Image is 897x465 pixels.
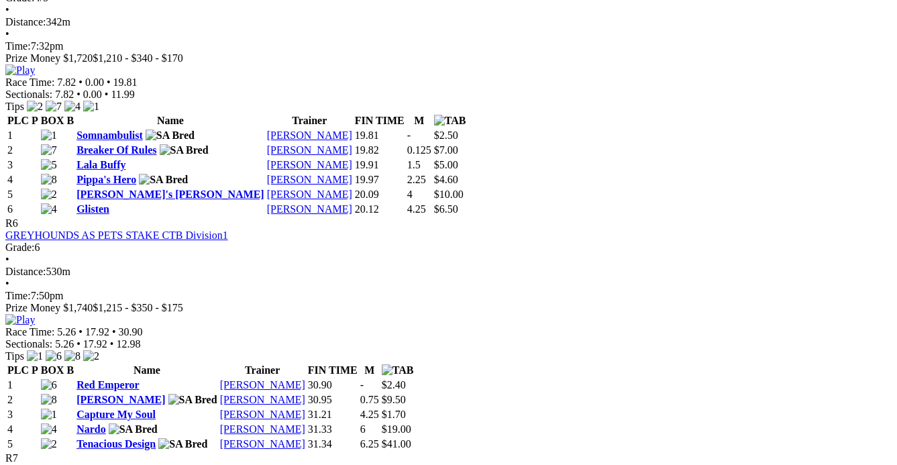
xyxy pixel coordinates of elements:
img: 2 [41,189,57,201]
td: 4 [7,173,39,187]
span: • [107,76,111,88]
th: FIN TIME [307,364,358,377]
a: Breaker Of Rules [76,144,156,156]
span: $10.00 [434,189,464,200]
img: 6 [46,350,62,362]
span: 19.81 [113,76,138,88]
span: Sectionals: [5,338,52,350]
div: 342m [5,16,892,28]
span: $2.40 [382,379,406,391]
a: [PERSON_NAME] [220,438,305,450]
td: 4 [7,423,39,436]
span: 0.00 [85,76,104,88]
a: [PERSON_NAME] [267,189,352,200]
a: [PERSON_NAME] [220,379,305,391]
a: Nardo [76,423,106,435]
td: 31.21 [307,408,358,421]
span: P [32,115,38,126]
span: Time: [5,40,31,52]
span: BOX [41,115,64,126]
span: Race Time: [5,76,54,88]
span: Tips [5,101,24,112]
text: 4.25 [407,203,426,215]
span: R6 [5,217,18,229]
img: 1 [27,350,43,362]
span: PLC [7,364,29,376]
span: $9.50 [382,394,406,405]
img: SA Bred [168,394,217,406]
span: 5.26 [55,338,74,350]
img: 4 [64,101,81,113]
span: $1,215 - $350 - $175 [93,302,183,313]
a: [PERSON_NAME] [267,144,352,156]
img: TAB [434,115,466,127]
span: • [76,89,81,100]
img: 2 [27,101,43,113]
span: $2.50 [434,130,458,141]
img: SA Bred [139,174,188,186]
a: Somnambulist [76,130,143,141]
span: R7 [5,452,18,464]
a: [PERSON_NAME] [267,203,352,215]
a: [PERSON_NAME] [267,130,352,141]
span: Distance: [5,16,46,28]
th: M [407,114,432,127]
span: • [5,28,9,40]
a: [PERSON_NAME] [220,394,305,405]
td: 2 [7,144,39,157]
span: • [78,76,83,88]
a: [PERSON_NAME] [220,423,305,435]
td: 5 [7,188,39,201]
span: Distance: [5,266,46,277]
td: 3 [7,408,39,421]
td: 31.33 [307,423,358,436]
a: [PERSON_NAME] [267,159,352,170]
img: SA Bred [109,423,158,435]
span: BOX [41,364,64,376]
th: Name [76,364,218,377]
th: FIN TIME [354,114,405,127]
span: $4.60 [434,174,458,185]
text: 4.25 [360,409,379,420]
img: Play [5,314,35,326]
img: SA Bred [158,438,207,450]
img: 8 [64,350,81,362]
span: Time: [5,290,31,301]
text: - [360,379,364,391]
div: 530m [5,266,892,278]
td: 6 [7,203,39,216]
div: Prize Money $1,740 [5,302,892,314]
a: Lala Buffy [76,159,125,170]
span: 30.90 [119,326,143,338]
a: [PERSON_NAME]'s [PERSON_NAME] [76,189,264,200]
img: 1 [41,130,57,142]
div: 6 [5,242,892,254]
a: Pippa's Hero [76,174,136,185]
div: 7:32pm [5,40,892,52]
text: 4 [407,189,413,200]
td: 20.09 [354,188,405,201]
span: PLC [7,115,29,126]
img: 1 [41,409,57,421]
td: 1 [7,378,39,392]
span: • [5,4,9,15]
span: P [32,364,38,376]
span: • [5,254,9,265]
td: 19.97 [354,173,405,187]
img: 2 [41,438,57,450]
img: SA Bred [146,130,195,142]
img: 8 [41,174,57,186]
span: 17.92 [83,338,107,350]
span: 11.99 [111,89,134,100]
img: SA Bred [160,144,209,156]
span: Sectionals: [5,89,52,100]
span: • [105,89,109,100]
td: 5 [7,437,39,451]
a: Glisten [76,203,109,215]
text: 2.25 [407,174,426,185]
span: B [66,115,74,126]
text: 1.5 [407,159,421,170]
a: Tenacious Design [76,438,156,450]
th: Trainer [219,364,306,377]
span: • [78,326,83,338]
